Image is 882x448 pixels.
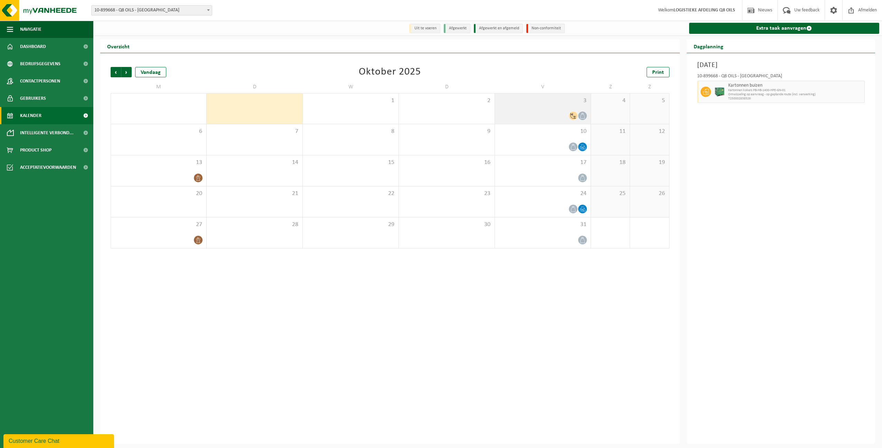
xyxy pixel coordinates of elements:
[728,83,863,88] span: Kartonnen buizen
[498,221,587,228] span: 31
[20,21,41,38] span: Navigatie
[728,92,863,97] span: Omwisseling op aanvraag - op geplande route (incl. verwerking)
[674,8,735,13] strong: LOGISTIEKE AFDELING Q8 OILS
[402,159,491,166] span: 16
[402,221,491,228] span: 30
[111,81,207,93] td: M
[402,97,491,105] span: 2
[114,221,203,228] span: 27
[306,159,395,166] span: 15
[114,190,203,197] span: 20
[20,72,60,90] span: Contactpersonen
[20,142,51,159] span: Product Shop
[91,5,212,16] span: 10-899668 - Q8 OILS - ANTWERPEN
[498,97,587,105] span: 3
[121,67,132,77] span: Volgende
[697,74,865,81] div: 10-899668 - Q8 OILS - [GEOGRAPHIC_DATA]
[306,221,395,228] span: 29
[689,23,880,34] a: Extra taak aanvragen
[498,128,587,135] span: 10
[20,90,46,107] span: Gebruikers
[634,97,665,105] span: 5
[409,24,440,33] li: Uit te voeren
[594,159,626,166] span: 18
[135,67,166,77] div: Vandaag
[402,128,491,135] span: 9
[111,67,121,77] span: Vorige
[444,24,470,33] li: Afgewerkt
[306,190,395,197] span: 22
[594,128,626,135] span: 11
[210,128,299,135] span: 7
[100,39,137,53] h2: Overzicht
[303,81,399,93] td: W
[498,190,587,197] span: 24
[92,6,212,15] span: 10-899668 - Q8 OILS - ANTWERPEN
[210,190,299,197] span: 21
[647,67,669,77] a: Print
[402,190,491,197] span: 23
[207,81,303,93] td: D
[728,97,863,101] span: T250002838526
[652,70,664,75] span: Print
[306,97,395,105] span: 1
[498,159,587,166] span: 17
[20,55,60,72] span: Bedrijfsgegevens
[634,159,665,166] span: 19
[474,24,523,33] li: Afgewerkt en afgemeld
[359,67,421,77] div: Oktober 2025
[591,81,630,93] td: Z
[495,81,591,93] td: V
[594,190,626,197] span: 25
[210,159,299,166] span: 14
[526,24,565,33] li: Non-conformiteit
[687,39,730,53] h2: Dagplanning
[399,81,495,93] td: D
[20,159,76,176] span: Acceptatievoorwaarden
[20,107,41,124] span: Kalender
[114,128,203,135] span: 6
[306,128,395,135] span: 8
[20,124,74,142] span: Intelligente verbond...
[634,190,665,197] span: 26
[634,128,665,135] span: 12
[697,60,865,70] h3: [DATE]
[3,433,115,448] iframe: chat widget
[728,88,863,92] span: Kartonnen kokers PB-HB-1400-HPE-GN-01
[114,159,203,166] span: 13
[210,221,299,228] span: 28
[594,97,626,105] span: 4
[630,81,669,93] td: Z
[714,87,725,97] img: PB-HB-1400-HPE-GN-01
[20,38,46,55] span: Dashboard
